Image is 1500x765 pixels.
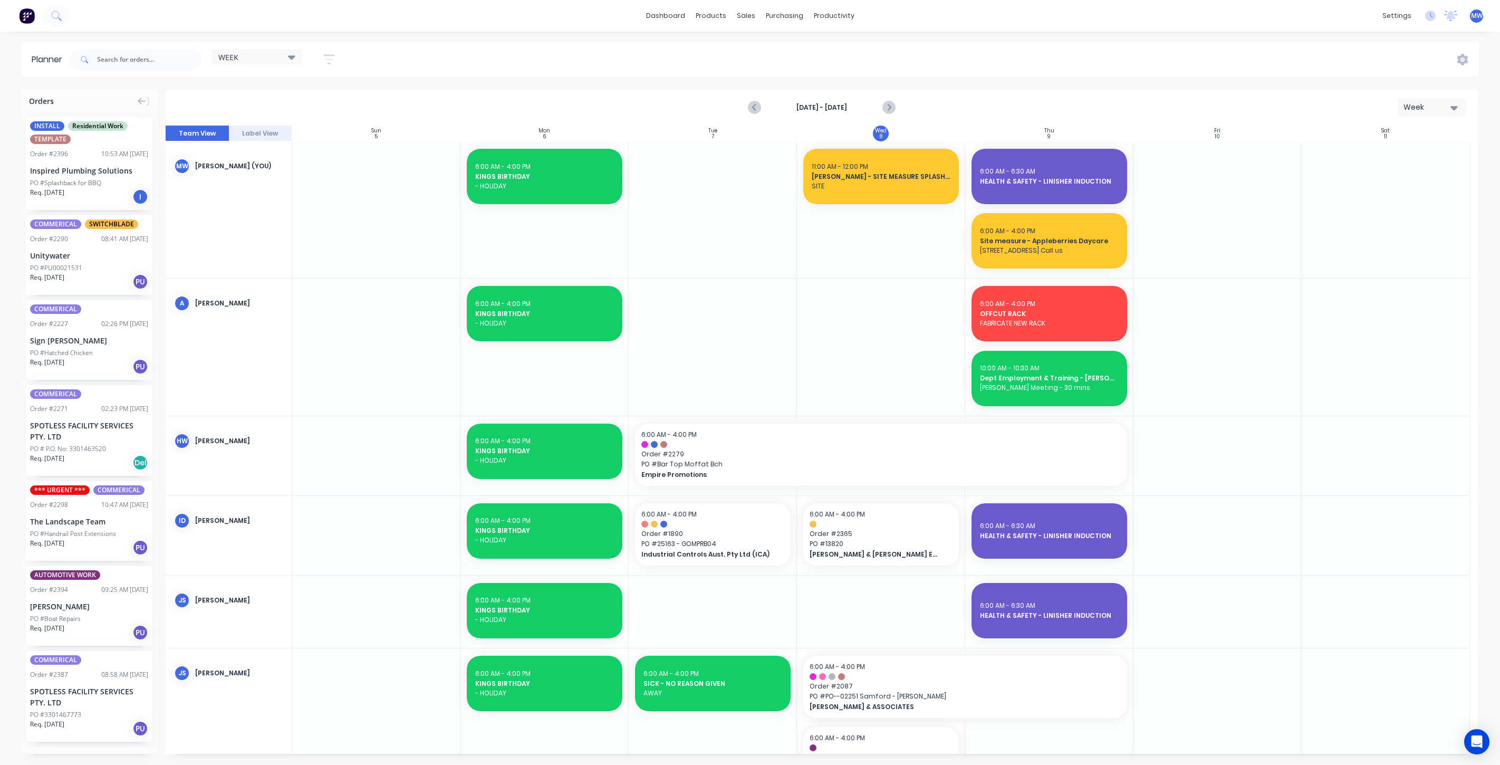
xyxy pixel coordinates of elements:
div: 11 [1384,134,1387,139]
div: Fri [1214,128,1220,134]
div: Order # 2298 [30,500,68,510]
div: [PERSON_NAME] [195,668,283,678]
div: Order # 2396 [30,149,68,159]
div: Del [132,455,148,471]
div: A [174,295,190,311]
span: Order # 2279 [641,450,1121,459]
span: PO # Bar Top Moffat Bch [641,460,1121,469]
div: [PERSON_NAME] [195,299,283,308]
span: Order # 1890 [641,529,784,539]
span: 6:00 AM - 4:00 PM [810,662,865,671]
span: 6:00 AM - 4:00 PM [475,669,531,678]
span: INSTALL [30,121,64,131]
div: PU [132,721,148,737]
span: KINGS BIRTHDAY [475,526,614,535]
div: Mon [539,128,550,134]
div: SPOTLESS FACILITY SERVICES PTY. LTD [30,420,148,442]
div: PU [132,625,148,640]
span: 6:00 AM - 4:00 PM [810,510,865,519]
span: OFFCUT RACK [980,309,1119,319]
input: Search for orders... [97,49,201,70]
div: [PERSON_NAME] (You) [195,161,283,171]
span: [PERSON_NAME] Meeting - 30 mins [980,383,1119,393]
div: Order # 2387 [30,670,68,680]
span: Industrial Controls Aust. Pty Ltd (ICA) [641,550,770,559]
div: 02:26 PM [DATE] [101,319,148,329]
span: [PERSON_NAME] - SITE MEASURE SPLASHBACK (Inspired Plumbing) [812,172,950,181]
div: Sat [1381,128,1390,134]
div: Order # 2227 [30,319,68,329]
span: KINGS BIRTHDAY [475,679,614,689]
div: JS [174,665,190,681]
span: 6:00 AM - 4:00 PM [475,436,531,445]
span: Order # 2087 [810,682,1121,691]
div: [PERSON_NAME] [30,601,148,612]
span: 6:00 AM - 4:00 PM [475,299,531,308]
span: 10:00 AM - 10:30 AM [980,364,1040,372]
div: Order # 2290 [30,234,68,244]
div: products [690,8,732,24]
span: COMMERICAL [30,655,81,665]
span: 6:00 AM - 4:00 PM [980,226,1035,235]
img: Factory [19,8,35,24]
span: SWITCHBLADE [85,219,138,229]
div: Tue [708,128,717,134]
strong: [DATE] - [DATE] [769,103,874,112]
div: [PERSON_NAME] [195,436,283,446]
span: [PERSON_NAME] & [PERSON_NAME] Electrical [810,550,938,559]
div: SPOTLESS FACILITY SERVICES PTY. LTD [30,686,148,708]
span: KINGS BIRTHDAY [475,446,614,456]
div: 6 [543,134,546,139]
div: PO #Handrail Post Extensions [30,529,116,539]
div: HW [174,433,190,449]
div: Thu [1044,128,1054,134]
span: PO # 25163 - GOMPRB04 [641,539,784,549]
span: TEMPLATE [30,135,71,144]
span: HEALTH & SAFETY - LINISHER INDUCTION [980,611,1119,620]
span: Orders [29,95,54,107]
span: COMMERICAL [30,304,81,314]
span: [STREET_ADDRESS] Call us [980,246,1119,255]
span: 6:00 AM - 4:00 PM [475,162,531,171]
span: PO # 13820 [810,539,953,549]
button: Team View [166,126,229,141]
span: Req. [DATE] [30,273,64,282]
div: 02:23 PM [DATE] [101,404,148,414]
span: 6:00 AM - 6:30 AM [980,521,1035,530]
div: PU [132,359,148,375]
div: 10:47 AM [DATE] [101,500,148,510]
span: 6:00 AM - 4:00 PM [810,733,865,742]
span: 6:00 AM - 6:30 AM [980,167,1035,176]
span: WEEK [218,52,238,63]
div: productivity [809,8,860,24]
div: PO #PU00021531 [30,263,82,273]
span: [PERSON_NAME] & ASSOCIATES [810,702,1090,712]
span: Req. [DATE] [30,188,64,197]
span: PO # PO--02251 Samford - [PERSON_NAME] [810,692,1121,701]
div: PU [132,274,148,290]
div: 08:41 AM [DATE] [101,234,148,244]
span: KINGS BIRTHDAY [475,172,614,181]
div: Wed [875,128,887,134]
span: HEALTH & SAFETY - LINISHER INDUCTION [980,177,1119,186]
div: PO #Splashback for BBQ [30,178,101,188]
span: Req. [DATE] [30,720,64,729]
span: - HOLIDAY [475,535,614,545]
div: The Landscape Team [30,516,148,527]
div: MW [174,158,190,174]
span: 6:00 AM - 4:00 PM [641,510,697,519]
div: 09:25 AM [DATE] [101,585,148,595]
span: MW [1471,11,1483,21]
div: 8 [880,134,882,139]
span: - HOLIDAY [475,615,614,625]
div: PO #3301467773 [30,710,81,720]
div: 10:53 AM [DATE] [101,149,148,159]
div: ID [174,513,190,529]
span: Residential Work [68,121,128,131]
span: 6:00 AM - 4:00 PM [641,430,697,439]
button: Week [1398,98,1466,117]
span: Site measure - Appleberries Daycare [980,236,1119,246]
span: 6:00 AM - 4:00 PM [475,516,531,525]
div: PO #Boat Repairs [30,614,81,624]
div: Inspired Plumbing Solutions [30,165,148,176]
